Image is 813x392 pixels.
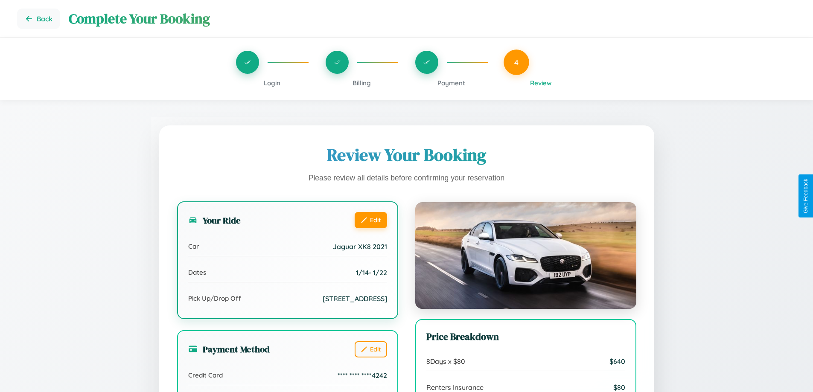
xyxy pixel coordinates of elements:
[415,202,636,309] img: Jaguar XK8
[333,242,387,251] span: Jaguar XK8 2021
[530,79,552,87] span: Review
[188,343,270,355] h3: Payment Method
[514,58,519,67] span: 4
[355,341,387,357] button: Edit
[177,143,636,166] h1: Review Your Booking
[355,212,387,228] button: Edit
[188,268,206,276] span: Dates
[177,171,636,185] p: Please review all details before confirming your reservation
[803,179,809,213] div: Give Feedback
[437,79,465,87] span: Payment
[353,79,371,87] span: Billing
[426,383,484,392] span: Renters Insurance
[356,268,387,277] span: 1 / 14 - 1 / 22
[188,371,223,379] span: Credit Card
[323,294,387,303] span: [STREET_ADDRESS]
[188,214,241,226] h3: Your Ride
[609,357,625,366] span: $ 640
[69,9,796,28] h1: Complete Your Booking
[188,294,241,302] span: Pick Up/Drop Off
[264,79,280,87] span: Login
[613,383,625,392] span: $ 80
[426,330,625,343] h3: Price Breakdown
[426,357,465,366] span: 8 Days x $ 80
[188,242,199,250] span: Car
[17,9,60,29] button: Go back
